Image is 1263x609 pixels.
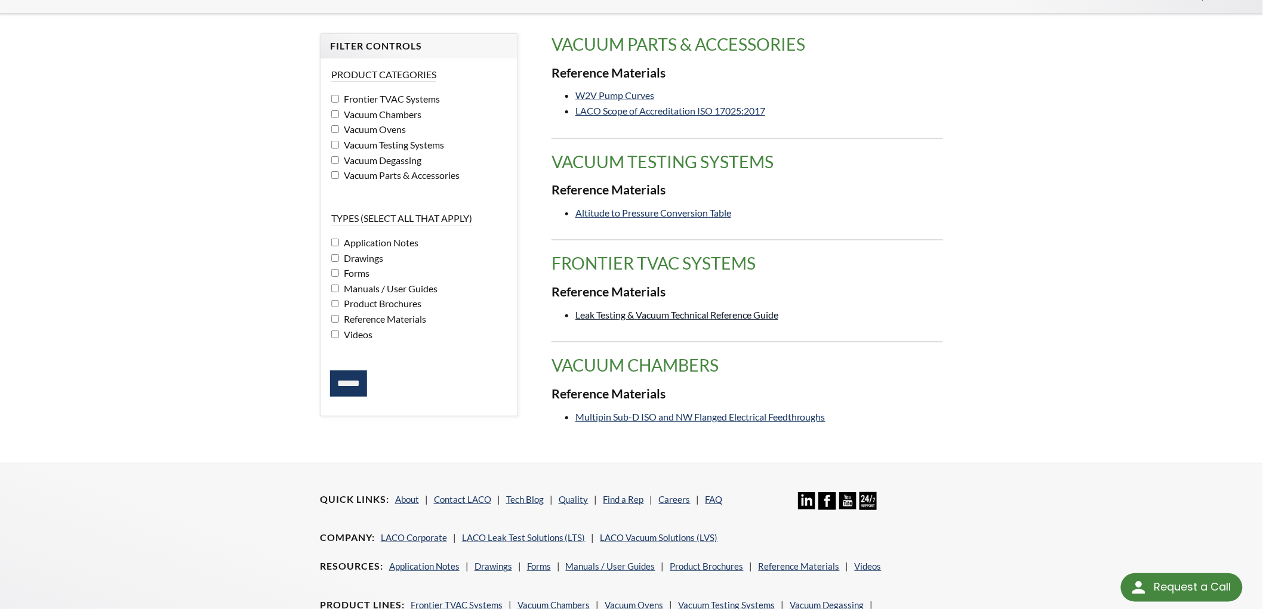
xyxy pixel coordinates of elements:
[603,494,644,505] a: Find a Rep
[331,171,339,179] input: Vacuum Parts & Accessories
[434,494,491,505] a: Contact LACO
[331,95,339,103] input: Frontier TVAC Systems
[552,152,774,172] span: translation missing: en.product_groups.Vacuum Testing Systems
[341,123,406,135] span: Vacuum Ovens
[462,532,586,543] a: LACO Leak Test Solutions (LTS)
[331,269,339,277] input: Forms
[575,207,731,218] a: Altitude to Pressure Conversion Table
[341,169,460,181] span: Vacuum Parts & Accessories
[552,65,943,82] h3: Reference Materials
[331,239,339,246] input: Application Notes
[331,300,339,308] input: Product Brochures
[575,309,778,320] a: Leak Testing & Vacuum Technical Reference Guide
[341,252,383,264] span: Drawings
[341,298,421,309] span: Product Brochures
[1121,573,1243,602] div: Request a Call
[331,315,339,323] input: Reference Materials
[341,237,418,248] span: Application Notes
[320,531,375,544] h4: Company
[389,561,460,571] a: Application Notes
[341,154,421,166] span: Vacuum Degassing
[331,68,436,82] legend: Product Categories
[506,494,544,505] a: Tech Blog
[552,253,756,273] span: translation missing: en.product_groups.Frontier TVAC Systems
[331,330,339,338] input: Videos
[320,493,389,506] h4: Quick Links
[559,494,589,505] a: Quality
[331,141,339,149] input: Vacuum Testing Systems
[341,139,444,150] span: Vacuum Testing Systems
[331,285,339,292] input: Manuals / User Guides
[330,40,508,52] h4: Filter Controls
[1154,573,1231,601] div: Request a Call
[341,283,438,294] span: Manuals / User Guides
[575,105,765,116] a: LACO Scope of Accreditation ISO 17025:2017
[1129,578,1148,597] img: round button
[527,561,551,571] a: Forms
[341,329,372,340] span: Videos
[320,560,383,573] h4: Resources
[331,212,472,225] legend: Types (select all that apply)
[475,561,512,571] a: Drawings
[855,561,882,571] a: Videos
[381,532,447,543] a: LACO Corporate
[706,494,723,505] a: FAQ
[341,313,426,324] span: Reference Materials
[566,561,655,571] a: Manuals / User Guides
[552,284,943,301] h3: Reference Materials
[860,501,877,512] a: 24/7 Support
[331,110,339,118] input: Vacuum Chambers
[575,411,825,422] a: Multipin Sub-D ISO and NW Flanged Electrical Feedthroughs
[575,89,654,101] a: W2V Pump Curves
[341,267,369,279] span: Forms
[600,532,718,543] a: LACO Vacuum Solutions (LVS)
[341,93,440,104] span: Frontier TVAC Systems
[331,156,339,164] input: Vacuum Degassing
[552,355,719,375] span: translation missing: en.product_groups.Vacuum Chambers
[552,386,943,403] h3: Reference Materials
[670,561,744,571] a: Product Brochures
[331,254,339,262] input: Drawings
[860,492,877,509] img: 24/7 Support Icon
[341,109,421,120] span: Vacuum Chambers
[331,125,339,133] input: Vacuum Ovens
[759,561,840,571] a: Reference Materials
[552,34,805,54] span: translation missing: en.product_groups.Vacuum Parts & Accessories
[659,494,691,505] a: Careers
[552,182,943,199] h3: Reference Materials
[395,494,419,505] a: About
